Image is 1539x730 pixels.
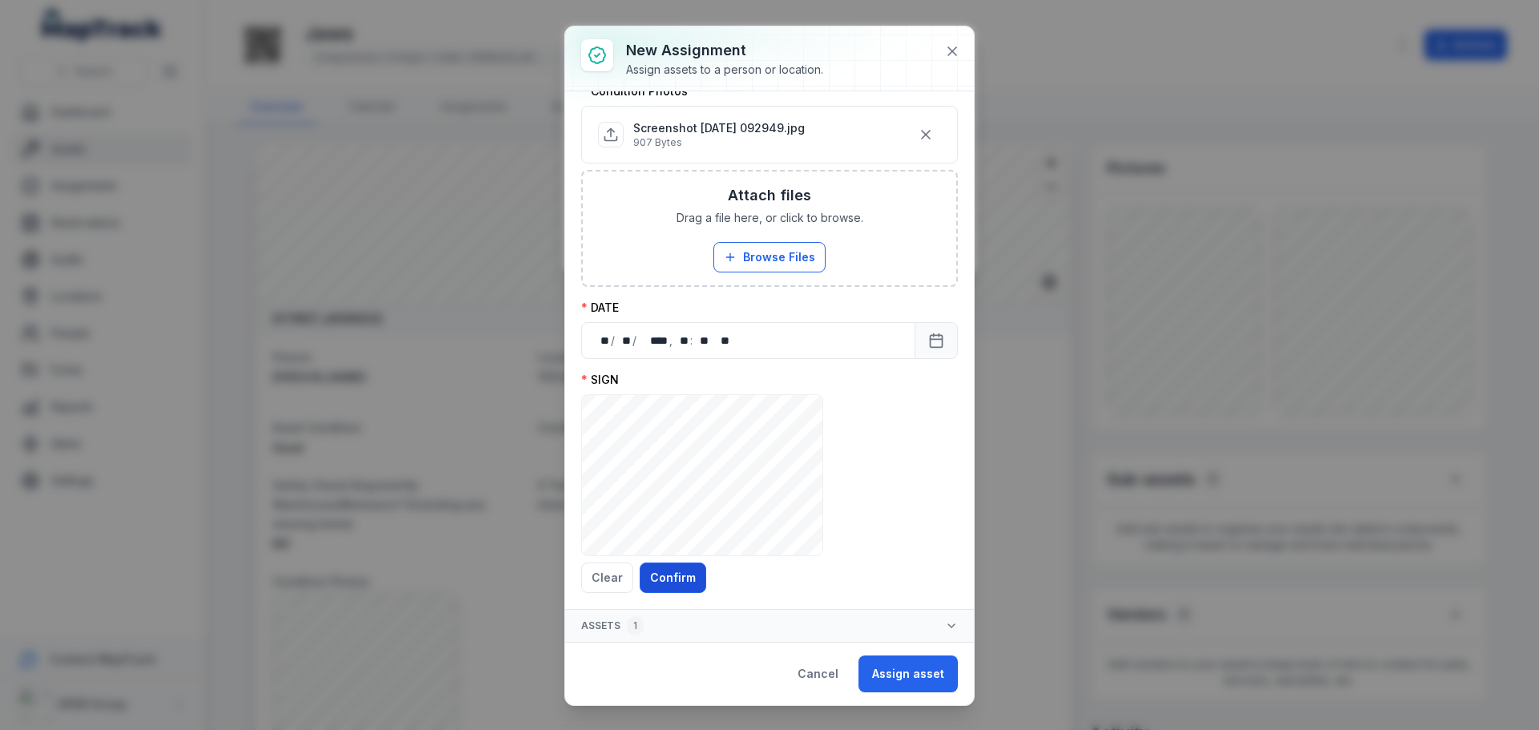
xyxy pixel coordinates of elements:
div: hour, [674,333,690,349]
label: Condition Photos [581,83,688,99]
div: Assign assets to a person or location. [626,62,823,78]
div: am/pm, [713,333,731,349]
div: 1 [627,616,644,635]
span: Assets [581,616,644,635]
h3: Attach files [728,184,811,207]
p: 907 Bytes [633,136,805,149]
div: day, [595,333,611,349]
div: , [669,333,674,349]
button: Clear [581,563,633,593]
label: DATE [581,300,619,316]
h3: New assignment [626,39,823,62]
div: year, [638,333,669,349]
span: Drag a file here, or click to browse. [677,210,863,226]
button: Cancel [784,655,852,692]
div: minute, [694,333,710,349]
div: : [690,333,694,349]
button: Assign asset [858,655,958,692]
button: Assets1 [565,610,974,642]
div: / [611,333,616,349]
div: / [632,333,638,349]
button: Confirm [640,563,706,593]
button: Browse Files [713,242,826,272]
p: Screenshot [DATE] 092949.jpg [633,120,805,136]
div: month, [616,333,632,349]
label: SIGN [581,372,619,388]
button: Calendar [915,322,958,359]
